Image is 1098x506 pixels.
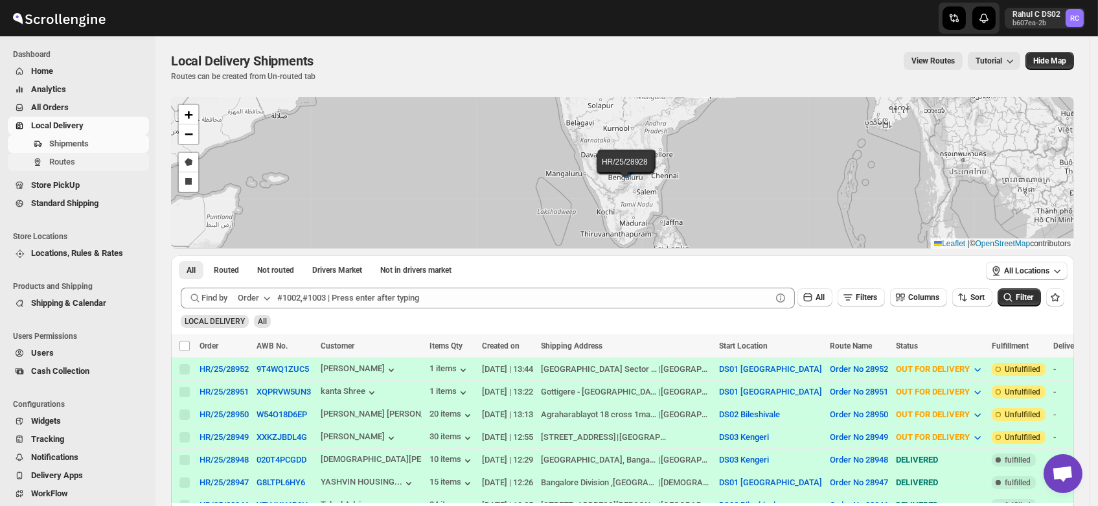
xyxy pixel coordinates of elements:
[482,476,533,489] div: [DATE] | 12:26
[1044,454,1082,493] div: Open chat
[31,416,61,426] span: Widgets
[615,163,635,177] img: Marker
[8,98,149,117] button: All Orders
[429,454,474,467] button: 10 items
[10,2,108,34] img: ScrollEngine
[1053,408,1098,421] div: -
[838,288,885,306] button: Filters
[200,387,249,397] button: HR/25/28951
[8,294,149,312] button: Shipping & Calendar
[1012,9,1060,19] p: Rahul C DS02
[13,231,149,242] span: Store Locations
[1005,8,1085,29] button: User menu
[257,455,306,465] button: 020T4PCGDD
[429,431,474,444] button: 30 items
[200,341,218,351] span: Order
[888,427,992,448] button: OUT FOR DELIVERY
[1005,432,1040,443] span: Unfulfilled
[1053,385,1098,398] div: -
[429,477,474,490] button: 15 items
[888,382,992,402] button: OUT FOR DELIVERY
[830,432,888,442] button: Order No 28949
[615,164,635,178] img: Marker
[321,363,398,376] button: [PERSON_NAME]
[661,408,711,421] div: [GEOGRAPHIC_DATA]
[616,164,635,178] img: Marker
[908,293,939,302] span: Columns
[200,409,249,419] button: HR/25/28950
[8,135,149,153] button: Shipments
[187,265,196,275] span: All
[934,239,965,248] a: Leaflet
[321,341,354,351] span: Customer
[13,331,149,341] span: Users Permissions
[998,288,1041,306] button: Filter
[31,452,78,462] span: Notifications
[31,121,84,130] span: Local Delivery
[49,157,75,167] span: Routes
[8,448,149,466] button: Notifications
[719,341,768,351] span: Start Location
[615,163,634,178] img: Marker
[257,341,288,351] span: AWB No.
[185,106,193,122] span: +
[31,102,69,112] span: All Orders
[257,387,311,397] button: XQPRVW5UN3
[257,364,309,374] button: 9T4WQ1ZUC5
[856,293,877,302] span: Filters
[31,180,80,190] span: Store PickUp
[541,431,616,444] div: [STREET_ADDRESS]
[992,341,1029,351] span: Fulfillment
[31,470,83,480] span: Delivery Apps
[249,261,302,279] button: Unrouted
[1005,409,1040,420] span: Unfulfilled
[541,363,711,376] div: |
[200,364,249,374] div: HR/25/28952
[49,139,89,148] span: Shipments
[257,432,307,442] button: XXKZJBDL4G
[896,364,970,374] span: OUT FOR DELIVERY
[8,153,149,171] button: Routes
[541,476,658,489] div: Bangalore Division ,[GEOGRAPHIC_DATA] ,[GEOGRAPHIC_DATA] ,562114
[719,432,769,442] button: DS03 Kengeri
[888,404,992,425] button: OUT FOR DELIVERY
[179,105,198,124] a: Zoom in
[719,477,822,487] button: DS01 [GEOGRAPHIC_DATA]
[31,348,54,358] span: Users
[185,317,245,326] span: LOCAL DELIVERY
[896,341,918,351] span: Status
[541,341,602,351] span: Shipping Address
[968,239,970,248] span: |
[171,71,319,82] p: Routes can be created from Un-routed tab
[618,160,637,174] img: Marker
[31,84,66,94] span: Analytics
[896,387,970,397] span: OUT FOR DELIVERY
[1004,266,1049,276] span: All Locations
[616,160,635,174] img: Marker
[429,409,474,422] button: 20 items
[321,431,398,444] button: [PERSON_NAME]
[931,238,1074,249] div: © contributors
[13,49,149,60] span: Dashboard
[888,359,992,380] button: OUT FOR DELIVERY
[1005,477,1031,488] span: fulfilled
[541,385,711,398] div: |
[661,454,711,466] div: [GEOGRAPHIC_DATA]
[1070,14,1079,23] text: RC
[830,409,888,419] button: Order No 28950
[321,454,422,467] button: [DEMOGRAPHIC_DATA][PERSON_NAME]
[661,476,711,489] div: [DEMOGRAPHIC_DATA]
[258,317,267,326] span: All
[911,56,955,66] span: View Routes
[429,363,470,376] button: 1 items
[179,172,198,192] a: Draw a rectangle
[321,386,378,399] button: kanta Shree
[1005,387,1040,397] span: Unfulfilled
[541,454,711,466] div: |
[31,248,123,258] span: Locations, Rules & Rates
[238,292,259,305] div: Order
